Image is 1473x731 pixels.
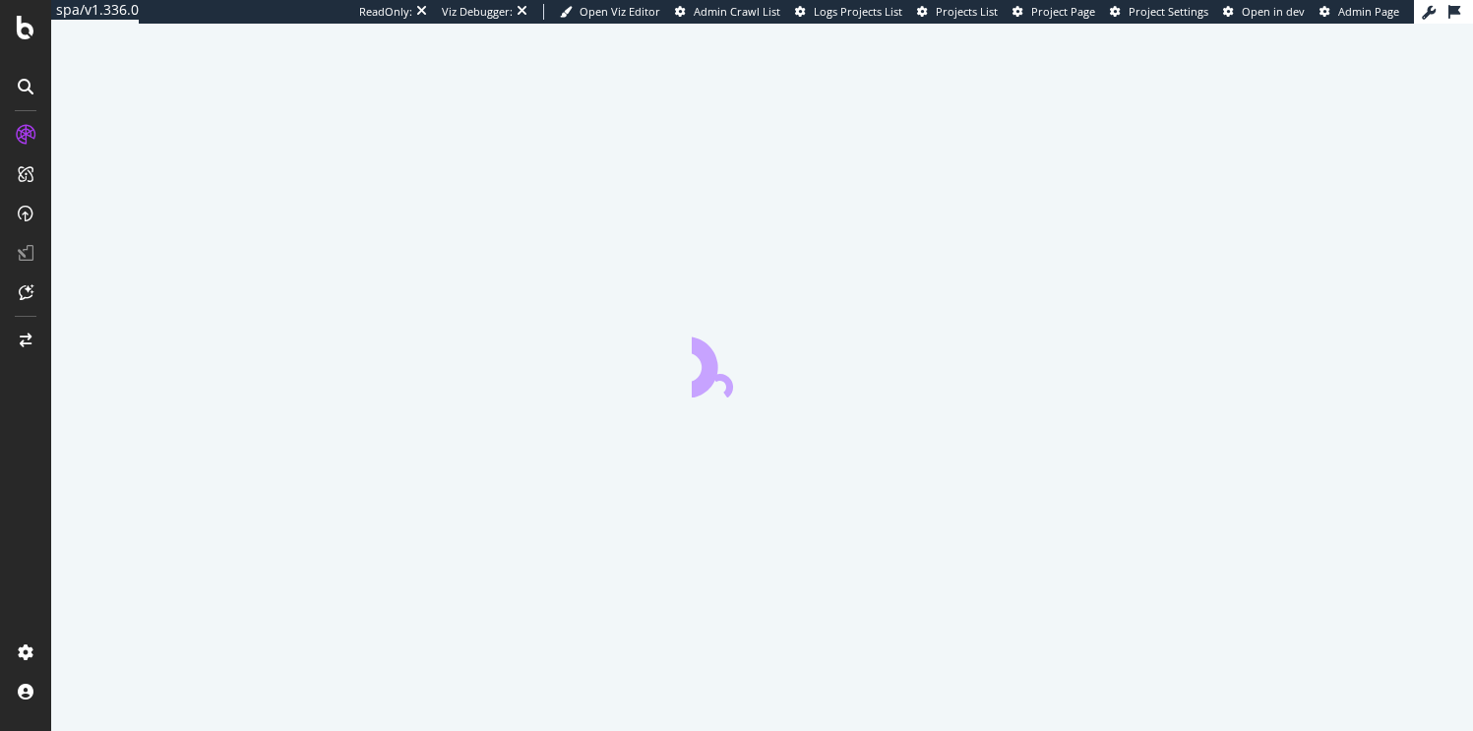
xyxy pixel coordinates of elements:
span: Project Settings [1129,4,1208,19]
a: Project Settings [1110,4,1208,20]
span: Logs Projects List [814,4,902,19]
a: Project Page [1013,4,1095,20]
div: ReadOnly: [359,4,412,20]
span: Admin Page [1338,4,1399,19]
a: Logs Projects List [795,4,902,20]
span: Project Page [1031,4,1095,19]
span: Admin Crawl List [694,4,780,19]
span: Open in dev [1242,4,1305,19]
div: animation [692,327,833,397]
div: Viz Debugger: [442,4,513,20]
a: Admin Page [1320,4,1399,20]
a: Projects List [917,4,998,20]
a: Admin Crawl List [675,4,780,20]
a: Open in dev [1223,4,1305,20]
a: Open Viz Editor [560,4,660,20]
span: Open Viz Editor [580,4,660,19]
span: Projects List [936,4,998,19]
